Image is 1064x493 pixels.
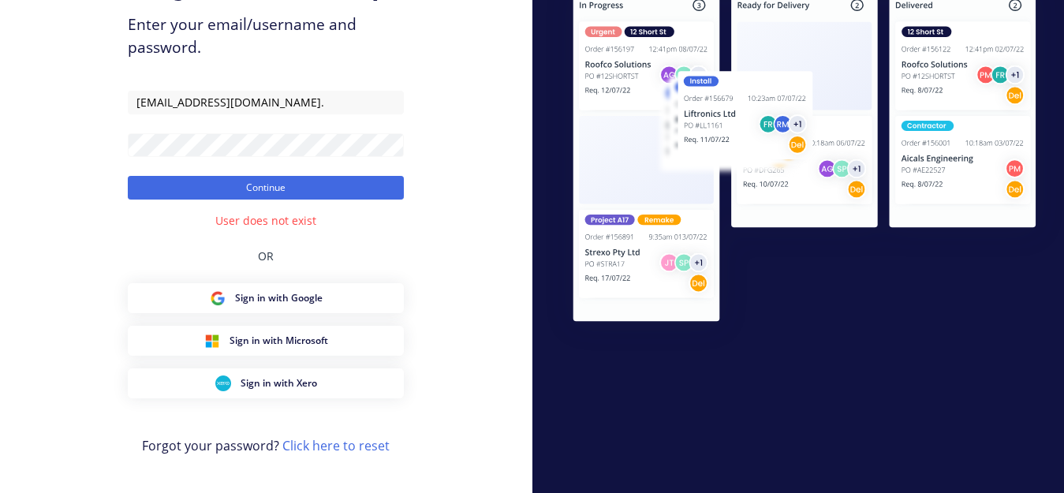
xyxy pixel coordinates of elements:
[282,437,390,454] a: Click here to reset
[204,333,220,349] img: Microsoft Sign in
[142,436,390,455] span: Forgot your password?
[128,176,404,200] button: Continue
[230,334,328,348] span: Sign in with Microsoft
[215,212,316,229] div: User does not exist
[128,91,404,114] input: Email/Username
[128,13,404,59] span: Enter your email/username and password.
[215,375,231,391] img: Xero Sign in
[210,290,226,306] img: Google Sign in
[235,291,323,305] span: Sign in with Google
[128,368,404,398] button: Xero Sign inSign in with Xero
[128,283,404,313] button: Google Sign inSign in with Google
[128,326,404,356] button: Microsoft Sign inSign in with Microsoft
[258,229,274,283] div: OR
[241,376,317,390] span: Sign in with Xero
